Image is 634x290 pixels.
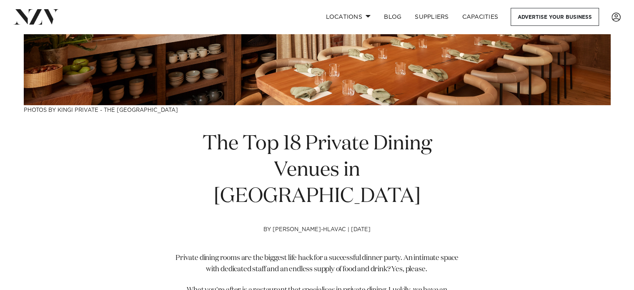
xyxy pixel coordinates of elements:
a: SUPPLIERS [408,8,455,26]
h4: by [PERSON_NAME]-Hlavac | [DATE] [175,227,460,253]
img: nzv-logo.png [13,9,59,24]
a: BLOG [377,8,408,26]
h3: Photos by kingi Private - The [GEOGRAPHIC_DATA] [24,105,611,114]
a: Locations [319,8,377,26]
p: Private dining rooms are the biggest life hack for a successful dinner party. An intimate space w... [175,253,460,275]
a: Capacities [456,8,505,26]
a: Advertise your business [511,8,599,26]
h1: The Top 18 Private Dining Venues in [GEOGRAPHIC_DATA] [175,131,460,210]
